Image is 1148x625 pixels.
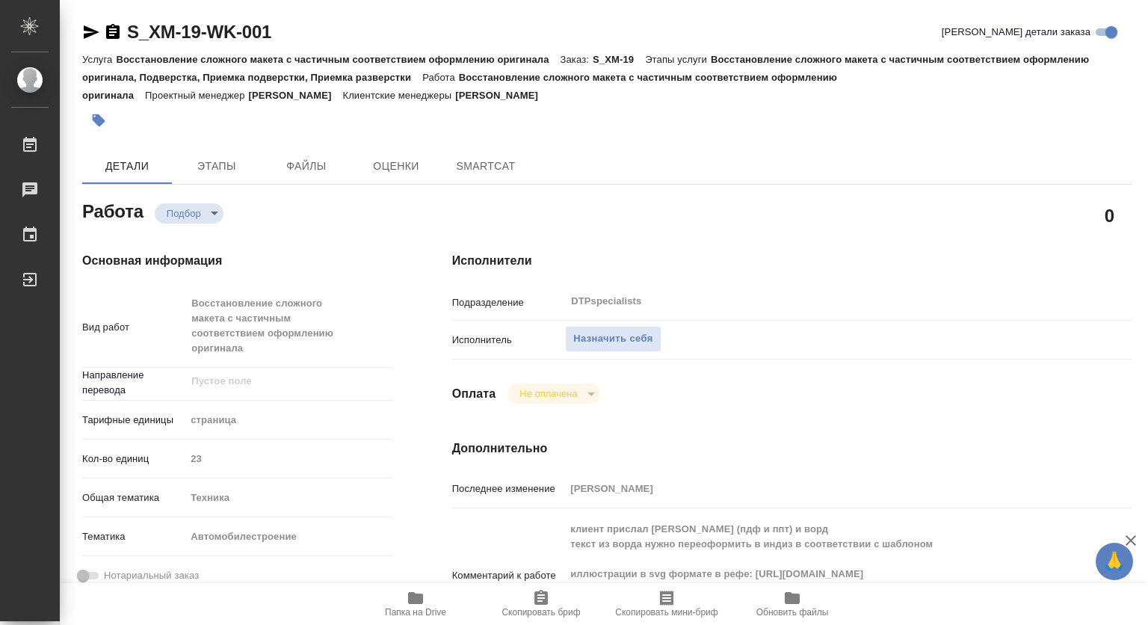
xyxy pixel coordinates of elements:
[385,607,446,618] span: Папка на Drive
[502,607,580,618] span: Скопировать бриф
[422,72,459,83] p: Работа
[185,524,392,549] div: Автомобилестроение
[82,252,392,270] h4: Основная информация
[82,490,185,505] p: Общая тематика
[104,23,122,41] button: Скопировать ссылку
[561,54,593,65] p: Заказ:
[249,90,343,101] p: [PERSON_NAME]
[116,54,560,65] p: Восстановление сложного макета с частичным соответствием оформлению оригинала
[82,23,100,41] button: Скопировать ссылку для ЯМессенджера
[452,568,566,583] p: Комментарий к работе
[942,25,1090,40] span: [PERSON_NAME] детали заказа
[82,72,837,101] p: Восстановление сложного макета с частичным соответствием оформлению оригинала
[190,372,357,390] input: Пустое поле
[91,157,163,176] span: Детали
[478,583,604,625] button: Скопировать бриф
[756,607,829,618] span: Обновить файлы
[452,440,1132,458] h4: Дополнительно
[604,583,729,625] button: Скопировать мини-бриф
[507,384,599,404] div: Подбор
[353,583,478,625] button: Папка на Drive
[452,481,566,496] p: Последнее изменение
[360,157,432,176] span: Оценки
[455,90,549,101] p: [PERSON_NAME]
[162,207,206,220] button: Подбор
[452,295,566,310] p: Подразделение
[565,478,1075,499] input: Пустое поле
[82,197,143,224] h2: Работа
[82,104,115,137] button: Добавить тэг
[271,157,342,176] span: Файлы
[1102,546,1127,577] span: 🙏
[342,90,455,101] p: Клиентские менеджеры
[565,326,661,352] button: Назначить себя
[729,583,855,625] button: Обновить файлы
[82,368,185,398] p: Направление перевода
[1096,543,1133,580] button: 🙏
[145,90,248,101] p: Проектный менеджер
[181,157,253,176] span: Этапы
[452,252,1132,270] h4: Исполнители
[104,568,199,583] span: Нотариальный заказ
[515,387,581,400] button: Не оплачена
[82,452,185,467] p: Кол-во единиц
[185,485,392,511] div: Техника
[185,407,392,433] div: страница
[82,529,185,544] p: Тематика
[615,607,717,618] span: Скопировать мини-бриф
[452,333,566,348] p: Исполнитель
[82,413,185,428] p: Тарифные единицы
[573,330,652,348] span: Назначить себя
[450,157,522,176] span: SmartCat
[82,320,185,335] p: Вид работ
[645,54,711,65] p: Этапы услуги
[185,448,392,469] input: Пустое поле
[155,203,223,224] div: Подбор
[82,54,116,65] p: Услуга
[452,385,496,403] h4: Оплата
[1105,203,1114,228] h2: 0
[127,22,271,42] a: S_XM-19-WK-001
[593,54,645,65] p: S_XM-19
